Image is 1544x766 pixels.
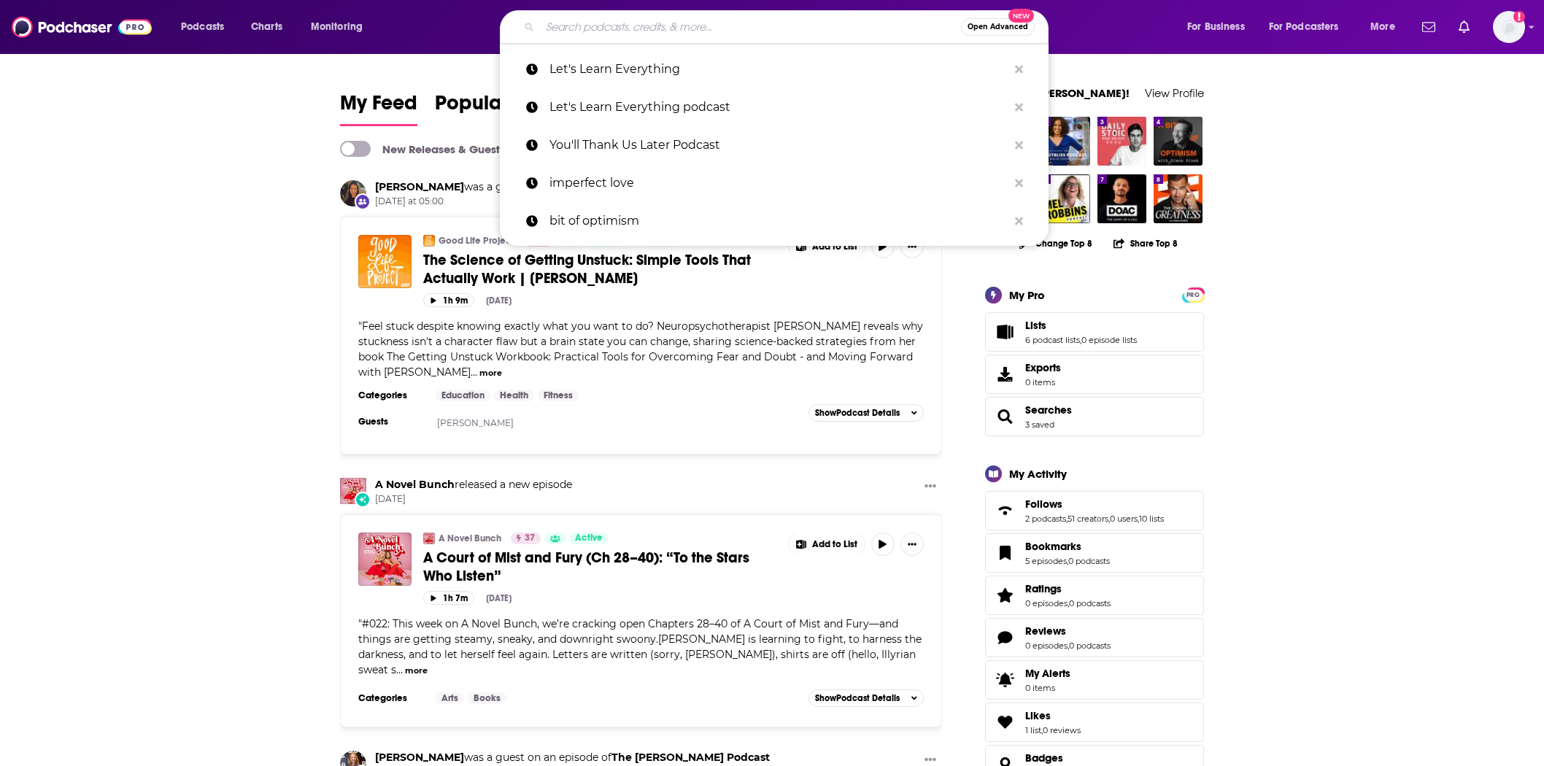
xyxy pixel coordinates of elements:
button: more [405,665,428,677]
a: Badges [1025,751,1070,765]
a: bit of optimism [500,202,1049,240]
img: Podchaser - Follow, Share and Rate Podcasts [12,13,152,41]
img: A Novel Bunch [423,533,435,544]
a: View Profile [1145,86,1204,100]
span: Follows [985,491,1204,530]
a: 0 episode lists [1081,335,1137,345]
span: Logged in as hmill [1493,11,1525,43]
span: ... [396,663,403,676]
a: Let's Learn Everything podcast [500,88,1049,126]
span: Add to List [812,241,857,252]
a: Show notifications dropdown [1453,15,1475,39]
img: A Court of Mist and Fury (Ch 28–40): “To the Stars Who Listen” [358,533,412,586]
button: ShowPodcast Details [808,404,924,422]
div: New Appearance [355,193,371,209]
h3: Categories [358,390,424,401]
span: Exports [1025,361,1061,374]
img: Britt Frank [340,180,366,206]
a: 3 saved [1025,419,1054,430]
a: 6 podcast lists [1025,335,1080,345]
span: Ratings [1025,582,1062,595]
a: A Novel Bunch [439,533,501,544]
a: The Marie Forleo Podcast [611,751,770,764]
h3: released a new episode [375,478,572,492]
span: Badges [1025,751,1063,765]
button: Change Top 8 [1011,234,1101,252]
a: Searches [1025,403,1072,417]
p: Let's Learn Everything [549,50,1008,88]
span: , [1080,335,1081,345]
a: You'll Thank Us Later Podcast [500,126,1049,164]
img: A Bit of Optimism [1154,117,1203,166]
a: Active [569,533,609,544]
a: 0 episodes [1025,598,1068,608]
a: Good Life Project [439,235,514,247]
a: Britt Frank [375,180,464,193]
button: 1h 7m [423,591,474,605]
span: ... [471,365,477,379]
img: The Daily Stoic [1097,117,1146,166]
span: Popular Feed [435,90,559,124]
span: 0 items [1025,683,1070,693]
a: The Science of Getting Unstuck: Simple Tools That Actually Work | [PERSON_NAME] [423,251,778,287]
a: Welcome [PERSON_NAME]! [985,86,1130,100]
a: The Science of Getting Unstuck: Simple Tools That Actually Work | Britt Frank [358,235,412,288]
span: Charts [251,17,282,37]
span: [DATE] [375,493,572,506]
img: The Mel Robbins Podcast [1041,174,1090,223]
a: Exports [985,355,1204,394]
a: Popular Feed [435,90,559,126]
a: Ratings [1025,582,1111,595]
span: " [358,320,923,379]
span: Searches [985,397,1204,436]
button: more [479,367,502,379]
button: 1h 9m [423,293,474,307]
img: The Gutbliss Podcast [1041,117,1090,166]
a: Follows [990,500,1019,521]
span: Exports [990,364,1019,384]
a: Fitness [538,390,579,401]
span: Bookmarks [1025,540,1081,553]
button: Share Top 8 [1113,229,1178,258]
div: My Pro [1009,288,1045,302]
a: 0 podcasts [1069,598,1111,608]
button: Show More Button [789,533,865,556]
button: open menu [171,15,243,39]
a: The Diary Of A CEO with Steven Bartlett [1097,174,1146,223]
a: 37 [511,533,541,544]
button: open menu [1360,15,1413,39]
span: New [1008,9,1035,23]
img: User Profile [1493,11,1525,43]
div: [DATE] [486,593,512,603]
span: Show Podcast Details [815,693,900,703]
a: Education [436,390,490,401]
a: 0 episodes [1025,641,1068,651]
button: ShowPodcast Details [808,689,924,707]
a: Books [468,692,506,704]
a: A Court of Mist and Fury (Ch 28–40): “To the Stars Who Listen” [423,549,778,585]
a: imperfect love [500,164,1049,202]
a: My Feed [340,90,417,126]
a: Lists [1025,319,1137,332]
button: Show More Button [789,235,865,258]
a: Likes [990,712,1019,732]
a: Bookmarks [1025,540,1110,553]
img: The School of Greatness [1154,174,1203,223]
a: Health [494,390,534,401]
span: My Alerts [1025,667,1070,680]
button: open menu [301,15,382,39]
a: 5 episodes [1025,556,1067,566]
span: Follows [1025,498,1062,511]
img: Good Life Project [423,235,435,247]
p: imperfect love [549,164,1008,202]
a: Searches [990,406,1019,427]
